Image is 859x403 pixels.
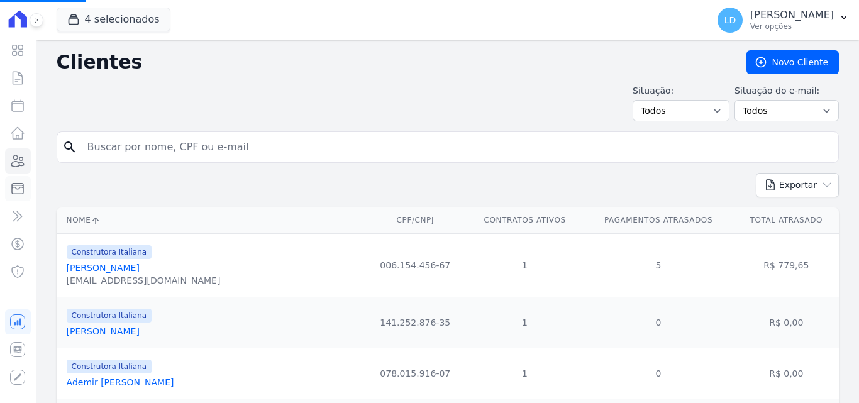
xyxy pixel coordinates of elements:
a: Novo Cliente [746,50,839,74]
td: 0 [584,297,734,348]
th: CPF/CNPJ [364,207,467,233]
td: 1 [467,297,584,348]
i: search [62,140,77,155]
td: 1 [467,233,584,297]
button: 4 selecionados [57,8,170,31]
th: Pagamentos Atrasados [584,207,734,233]
span: Construtora Italiana [67,245,152,259]
th: Total Atrasado [734,207,839,233]
td: 5 [584,233,734,297]
td: 006.154.456-67 [364,233,467,297]
label: Situação: [633,84,729,97]
span: Construtora Italiana [67,360,152,373]
td: 1 [467,348,584,399]
div: [EMAIL_ADDRESS][DOMAIN_NAME] [67,274,221,287]
button: Exportar [756,173,839,197]
td: 0 [584,348,734,399]
label: Situação do e-mail: [734,84,839,97]
td: 078.015.916-07 [364,348,467,399]
p: Ver opções [750,21,834,31]
td: 141.252.876-35 [364,297,467,348]
td: R$ 779,65 [734,233,839,297]
a: Ademir [PERSON_NAME] [67,377,174,387]
th: Nome [57,207,364,233]
button: LD [PERSON_NAME] Ver opções [707,3,859,38]
a: [PERSON_NAME] [67,326,140,336]
td: R$ 0,00 [734,297,839,348]
td: R$ 0,00 [734,348,839,399]
th: Contratos Ativos [467,207,584,233]
input: Buscar por nome, CPF ou e-mail [80,135,833,160]
p: [PERSON_NAME] [750,9,834,21]
span: LD [724,16,736,25]
a: [PERSON_NAME] [67,263,140,273]
span: Construtora Italiana [67,309,152,323]
h2: Clientes [57,51,726,74]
